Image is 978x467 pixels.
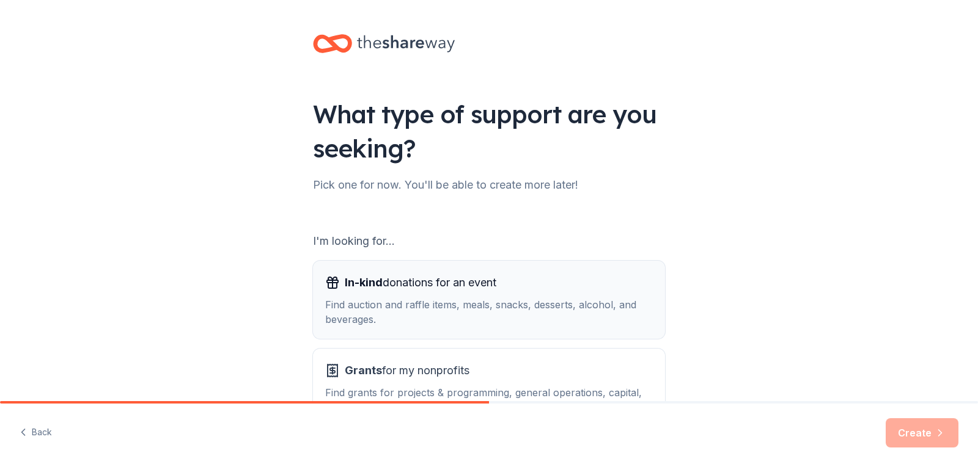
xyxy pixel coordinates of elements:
div: Find grants for projects & programming, general operations, capital, scholarship, research, and m... [325,385,653,415]
button: In-kinddonations for an eventFind auction and raffle items, meals, snacks, desserts, alcohol, and... [313,261,665,339]
button: Back [20,420,52,446]
div: Pick one for now. You'll be able to create more later! [313,175,665,195]
div: I'm looking for... [313,231,665,251]
button: Grantsfor my nonprofitsFind grants for projects & programming, general operations, capital, schol... [313,349,665,427]
span: donations for an event [345,273,496,292]
span: Grants [345,364,382,377]
div: What type of support are you seeking? [313,97,665,165]
div: Find auction and raffle items, meals, snacks, desserts, alcohol, and beverages. [325,297,653,327]
span: In-kind [345,276,383,289]
span: for my nonprofits [345,361,469,380]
